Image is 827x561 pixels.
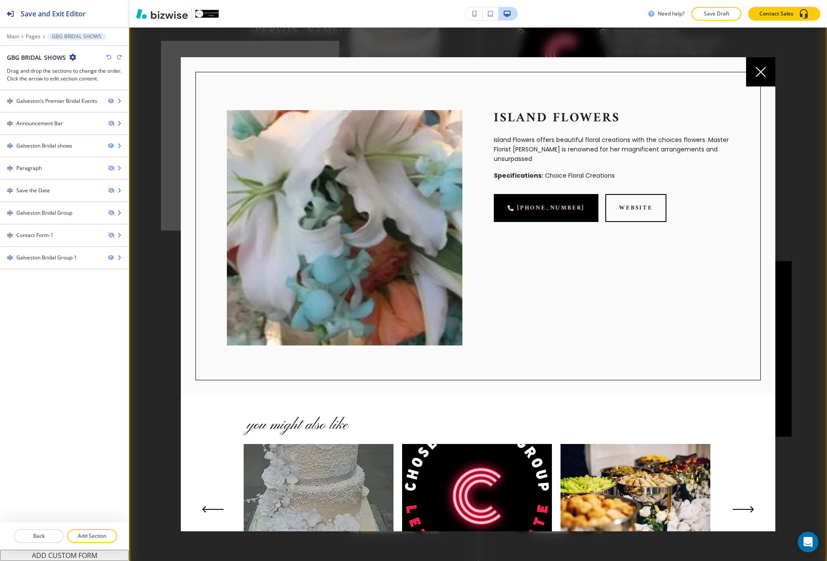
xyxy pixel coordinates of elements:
div: Save the Date [16,187,50,194]
p: Contact Sales [759,10,793,18]
div: Open Intercom Messenger [798,532,818,552]
p: Main [7,34,19,40]
a: website [605,194,666,222]
a: [PHONE_NUMBER] [494,194,598,222]
div: Galveston’s Premier Bridal Events [16,97,97,105]
h3: Need help? [658,10,685,18]
h2: GBG BRIDAL SHOWS [7,53,66,62]
div: Previous Slide [198,502,227,516]
img: Bizwise Logo [136,9,188,19]
div: Paragraph [16,164,42,172]
img: 12ff779f8e897095ef47f69a0e8ade25.webp [227,110,462,345]
img: Drag [7,120,13,126]
p: Pages [26,34,40,40]
h6: you might also like [244,416,712,435]
img: Drag [7,98,13,104]
strong: Specifications: [494,171,543,180]
img: Drag [7,143,13,149]
img: Drag [7,232,13,238]
img: Drag [7,210,13,216]
img: 50f5677380d2e7ac7e5d7ad26c5faa89.jpeg [561,444,710,548]
p: Save Draft [703,10,730,18]
p: Island flowers [494,110,729,126]
h3: Drag and drop the sections to change the order. Click the arrow to edit section content. [7,67,122,83]
div: Galveston Bridal shows [16,142,72,150]
div: Galveston Bridal Group [16,209,72,217]
div: Announcement Bar [16,120,63,127]
img: Drag [7,165,13,171]
p: Back [15,532,63,540]
p: GBG BRIDAL SHOWS [52,34,102,40]
img: Drag [7,255,13,261]
img: Drag [7,188,13,194]
div: Next Slide [729,502,758,516]
img: 06cb790bc9277310f0a111d79e118a26.webp [402,444,552,548]
p: Choice Floral Creations [494,171,729,180]
h2: Save and Exit Editor [21,9,86,19]
p: Island Flowers offers beautiful floral creations with the choices flowers. Master Florist [PERSON... [494,135,729,164]
img: Your Logo [195,10,219,18]
div: Galveston Bridal Group-1 [16,254,77,262]
img: 2d7474050260648a4c1f40ea1f30e934.webp [244,444,393,548]
p: Add Section [68,532,116,540]
div: Contact Form-1 [16,231,53,239]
